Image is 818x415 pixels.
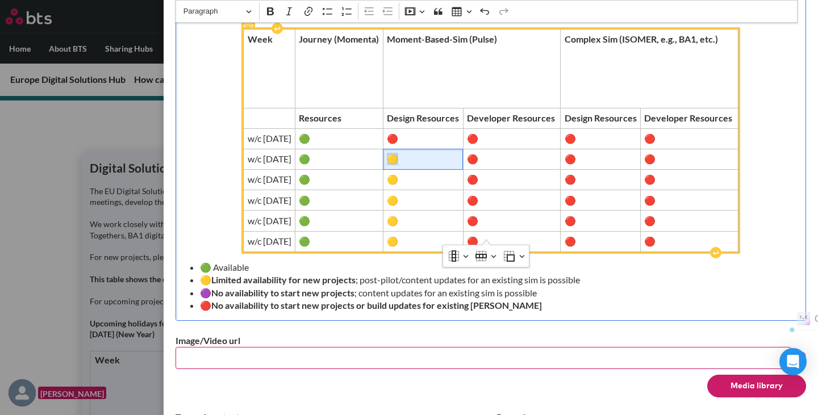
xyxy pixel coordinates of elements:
[467,112,555,123] strong: Developer Resources
[467,194,557,207] span: 🔴
[565,33,718,44] strong: Complex Sim (ISOMER, e.g., BA1, etc.)
[200,299,791,312] li: 🔴
[707,375,806,397] button: Media library
[710,247,721,258] div: Insert paragraph after block
[183,5,243,18] span: Paragraph
[387,235,459,248] span: 🟡
[211,287,354,298] strong: No availability to start new projects
[467,153,557,165] span: 🔴
[779,348,807,375] div: Open Intercom Messenger
[272,23,283,34] div: Insert paragraph before block
[299,33,379,44] strong: Journey (Momenta)
[387,132,459,145] span: 🔴
[299,173,379,186] span: 🟢
[387,173,459,186] span: 🟡
[178,3,257,20] button: Paragraph
[644,215,734,227] span: 🔴
[211,300,542,311] strong: No availability to start new projects or build updates for existing [PERSON_NAME]
[565,215,637,227] span: 🔴
[176,334,806,347] label: Image/Video url
[565,153,637,165] span: 🔴
[467,173,557,186] span: 🔴
[299,153,379,165] span: 🟢
[299,132,379,145] span: 🟢
[248,153,291,165] span: w/c [DATE]
[200,287,791,299] li: 🟣 ; content updates for an existing sim is possible
[387,153,459,165] span: 🟡
[248,33,273,44] strong: Week
[443,245,529,267] div: Table toolbar
[565,194,637,207] span: 🔴
[565,112,637,123] strong: Design Resources
[565,132,637,145] span: 🔴
[387,215,459,227] span: 🟡
[387,194,459,207] span: 🟡
[248,132,291,145] span: w/c [DATE]
[211,274,356,285] strong: Limited availability for new projects
[248,235,291,248] span: w/c [DATE]
[644,112,732,123] strong: Developer Resources
[565,173,637,186] span: 🔴
[299,194,379,207] span: 🟢
[200,274,791,286] li: 🟡 ; post-pilot/content updates for an existing sim is possible
[467,235,557,248] span: 🔴
[644,132,734,145] span: 🔴
[565,235,637,248] span: 🔴
[248,194,291,207] span: w/c [DATE]
[644,153,734,165] span: 🔴
[248,215,291,227] span: w/c [DATE]
[387,112,459,123] strong: Design Resources
[299,215,379,227] span: 🟢
[387,33,497,44] strong: Moment-Based-Sim (Pulse)
[644,194,734,207] span: 🔴
[644,173,734,186] span: 🔴
[248,173,291,186] span: w/c [DATE]
[644,235,734,248] span: 🔴
[200,261,791,274] li: 🟢 Available
[467,215,557,227] span: 🔴
[467,132,557,145] span: 🔴
[299,112,341,123] strong: Resources
[299,235,379,248] span: 🟢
